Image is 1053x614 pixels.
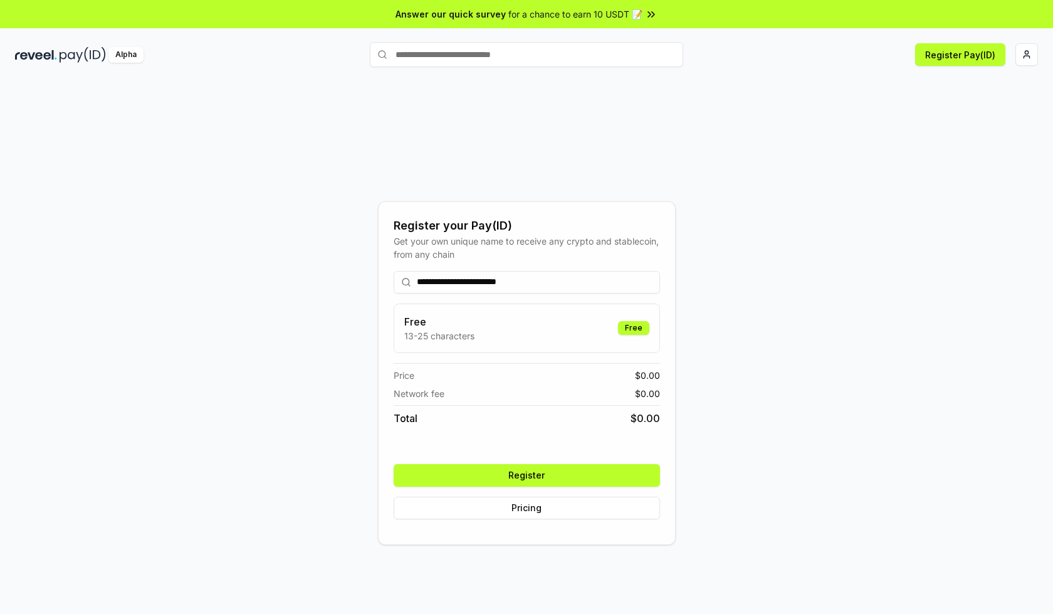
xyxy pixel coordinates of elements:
h3: Free [404,314,474,329]
span: $ 0.00 [635,369,660,382]
span: Total [394,411,417,426]
span: $ 0.00 [631,411,660,426]
button: Register Pay(ID) [915,43,1005,66]
div: Alpha [108,47,144,63]
img: reveel_dark [15,47,57,63]
div: Register your Pay(ID) [394,217,660,235]
div: Free [618,321,649,335]
span: Answer our quick survey [396,8,506,21]
span: Network fee [394,387,444,400]
img: pay_id [60,47,106,63]
span: $ 0.00 [635,387,660,400]
p: 13-25 characters [404,329,474,342]
div: Get your own unique name to receive any crypto and stablecoin, from any chain [394,235,660,261]
button: Pricing [394,497,660,519]
span: Price [394,369,414,382]
span: for a chance to earn 10 USDT 📝 [508,8,642,21]
button: Register [394,464,660,487]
